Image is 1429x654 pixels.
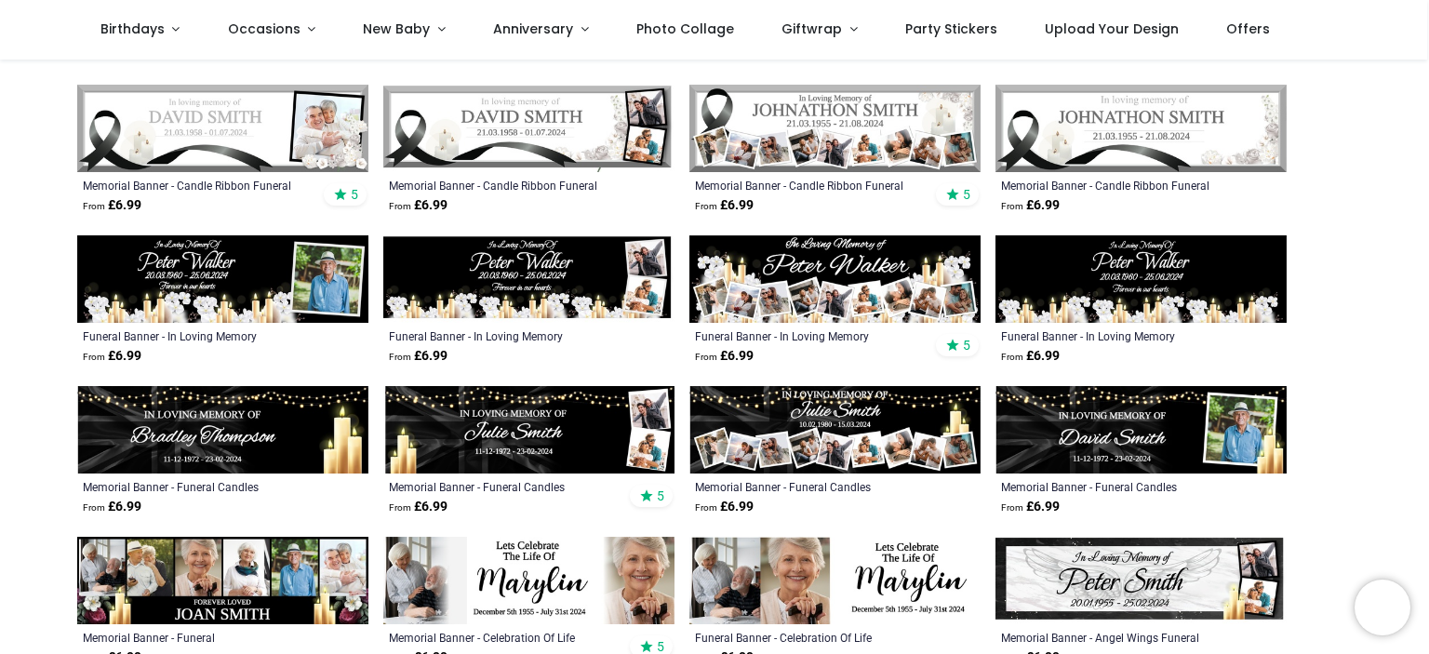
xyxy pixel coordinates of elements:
[389,630,613,645] a: Memorial Banner - Celebration Of Life Funeral
[695,347,754,366] strong: £ 6.99
[363,20,430,38] span: New Baby
[83,352,105,362] span: From
[1001,352,1023,362] span: From
[1355,580,1410,635] iframe: Brevo live chat
[351,186,358,203] span: 5
[1001,201,1023,211] span: From
[963,337,970,354] span: 5
[383,85,674,172] img: Personalised Memorial Banner - Candle Ribbon Funeral - Custom Name Date & 2 Photo Upload
[695,178,919,193] a: Memorial Banner - Candle Ribbon Funeral
[1001,328,1225,343] a: Funeral Banner - In Loving Memory
[389,178,613,193] a: Memorial Banner - Candle Ribbon Funeral
[995,386,1287,474] img: Personalised Memorial Banner - Funeral Candles - Custom Name & Date & 1 Photo Upload
[1045,20,1179,38] span: Upload Your Design
[695,498,754,516] strong: £ 6.99
[83,502,105,513] span: From
[389,328,613,343] a: Funeral Banner - In Loving Memory
[77,85,368,172] img: Personalised Memorial Banner - Candle Ribbon Funeral - Custom Name Date & 1 Photo Upload
[963,186,970,203] span: 5
[100,20,165,38] span: Birthdays
[636,20,734,38] span: Photo Collage
[389,352,411,362] span: From
[83,178,307,193] a: Memorial Banner - Candle Ribbon Funeral
[695,196,754,215] strong: £ 6.99
[77,386,368,474] img: Personalised Memorial Banner - Funeral Candles - Custom Name & Date
[383,537,674,624] img: Personalised Memorial Banner - Celebration Of Life Funeral - Custom Name Date & 2 Photo Upload
[1001,196,1060,215] strong: £ 6.99
[77,235,368,323] img: Personalised Funeral Banner - In Loving Memory - Custom Name & 1 Photo Upload
[695,352,717,362] span: From
[695,630,919,645] a: Funeral Banner - Celebration Of Life Memorial
[695,479,919,494] a: Memorial Banner - Funeral Candles
[77,537,368,624] img: Personalised Memorial Banner - Funeral - Custom Name Date & 6 Photo Upload
[995,85,1287,172] img: Personalised Memorial Banner - Candle Ribbon Funeral - Custom Name & Date
[1001,502,1023,513] span: From
[781,20,842,38] span: Giftwrap
[83,630,307,645] a: Memorial Banner - Funeral
[1001,479,1225,494] a: Memorial Banner - Funeral Candles
[689,386,981,474] img: Personalised Memorial Banner - Funeral Candles - Custom Name & Date & 9 Photo Upload
[689,235,981,323] img: Personalised Funeral Banner - In Loving Memory - Custom Name & 9 Photo Upload
[389,347,447,366] strong: £ 6.99
[657,487,664,504] span: 5
[389,498,447,516] strong: £ 6.99
[228,20,300,38] span: Occasions
[1001,347,1060,366] strong: £ 6.99
[689,85,981,172] img: Personalised Memorial Banner - Candle Ribbon Funeral - Custom Name Date & 9 Photo Upload
[83,201,105,211] span: From
[383,386,674,474] img: Personalised Memorial Banner - Funeral Candles - Custom Name & Date & 2 Photo Upload
[695,502,717,513] span: From
[905,20,997,38] span: Party Stickers
[695,328,919,343] a: Funeral Banner - In Loving Memory
[83,498,141,516] strong: £ 6.99
[1001,630,1225,645] a: Memorial Banner - Angel Wings Funeral
[1001,178,1225,193] a: Memorial Banner - Candle Ribbon Funeral
[995,537,1287,624] img: Personalised Memorial Banner - Angel Wings Funeral - Custom Name & 2 Photo Upload
[383,235,674,323] img: Personalised Funeral Banner - In Loving Memory - Custom Name & 2 Photo Upload
[83,328,307,343] a: Funeral Banner - In Loving Memory
[83,479,307,494] a: Memorial Banner - Funeral Candles
[389,201,411,211] span: From
[83,347,141,366] strong: £ 6.99
[1226,20,1270,38] span: Offers
[389,196,447,215] strong: £ 6.99
[1001,498,1060,516] strong: £ 6.99
[493,20,573,38] span: Anniversary
[995,235,1287,323] img: Personalised Funeral Banner - In Loving Memory - Custom Name
[689,537,981,624] img: Personalised Funeral Banner - Celebration Of Life Memorial - Custom Name Date & 2 Photo Upload
[389,479,613,494] a: Memorial Banner - Funeral Candles
[389,502,411,513] span: From
[83,196,141,215] strong: £ 6.99
[695,201,717,211] span: From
